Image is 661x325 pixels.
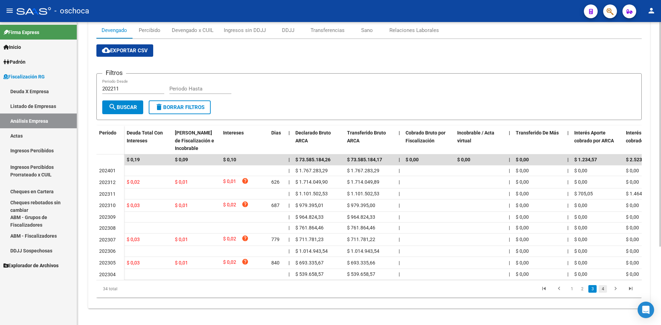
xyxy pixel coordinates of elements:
span: | [288,260,290,266]
span: $ 0,03 [127,260,140,266]
span: | [509,271,510,277]
div: Sano [361,26,373,34]
span: $ 0,00 [457,157,470,162]
span: $ 0,10 [223,157,236,162]
button: Borrar Filtros [149,100,211,114]
span: $ 0,00 [516,203,529,208]
i: help [242,235,249,242]
span: $ 0,00 [574,179,587,185]
span: $ 0,00 [516,248,529,254]
span: $ 0,00 [516,237,529,242]
div: Transferencias [311,26,345,34]
span: $ 0,19 [127,157,140,162]
span: $ 0,00 [574,271,587,277]
span: $ 0,00 [626,168,639,173]
span: $ 0,00 [626,248,639,254]
span: | [288,157,290,162]
span: | [509,179,510,185]
span: 202305 [99,260,116,266]
span: Explorador de Archivos [3,262,59,269]
span: Inicio [3,43,21,51]
datatable-header-cell: | [506,126,513,156]
span: 202308 [99,225,116,231]
span: | [399,225,400,230]
span: | [509,260,510,266]
span: | [567,203,568,208]
span: | [509,237,510,242]
li: page 4 [598,283,608,295]
span: $ 0,00 [626,271,639,277]
span: Firma Express [3,29,39,36]
span: 626 [271,179,280,185]
span: | [288,225,290,230]
span: $ 711.781,23 [295,237,324,242]
span: Declarado Bruto ARCA [295,130,331,143]
span: $ 0,00 [516,214,529,220]
datatable-header-cell: Cobrado Bruto por Fiscalización [403,126,454,156]
span: Interés Aporte cobrado por ARCA [574,130,614,143]
span: $ 1.714.049,89 [347,179,379,185]
span: | [509,157,510,162]
mat-icon: person [647,7,655,15]
span: $ 0,00 [574,248,587,254]
span: $ 705,05 [574,191,593,196]
span: 779 [271,237,280,242]
span: | [509,191,510,196]
span: $ 711.781,22 [347,237,375,242]
div: DDJJ [282,26,294,34]
span: | [399,260,400,266]
span: $ 0,01 [175,179,188,185]
span: $ 0,02 [127,179,140,185]
span: $ 0,00 [574,214,587,220]
div: Devengado [102,26,127,34]
span: $ 1.767.283,29 [347,168,379,173]
span: | [399,179,400,185]
span: | [288,214,290,220]
mat-icon: search [108,103,117,111]
mat-icon: menu [6,7,14,15]
button: Exportar CSV [96,44,153,57]
span: | [567,157,569,162]
datatable-header-cell: Intereses [220,126,269,156]
span: $ 1.234,57 [574,157,597,162]
span: | [567,260,568,266]
span: | [509,203,510,208]
span: | [399,168,400,173]
span: $ 0,00 [626,260,639,266]
span: $ 0,00 [574,168,587,173]
span: | [288,237,290,242]
span: | [399,214,400,220]
a: go to last page [624,285,637,293]
span: $ 0,00 [516,191,529,196]
span: $ 964.824,33 [295,214,324,220]
datatable-header-cell: Dias [269,126,286,156]
span: | [567,237,568,242]
span: 202311 [99,191,116,197]
span: 202306 [99,248,116,254]
span: Intereses [223,130,244,136]
mat-icon: cloud_download [102,46,110,54]
span: 202304 [99,272,116,277]
span: | [399,130,400,136]
span: $ 0,01 [175,237,188,242]
span: $ 693.335,66 [347,260,375,266]
span: | [399,157,400,162]
i: help [242,258,249,265]
span: $ 0,00 [574,225,587,230]
span: 687 [271,203,280,208]
span: | [509,214,510,220]
span: $ 0,02 [223,235,236,244]
span: $ 539.658,57 [295,271,324,277]
datatable-header-cell: Transferido De Más [513,126,565,156]
li: page 1 [567,283,577,295]
span: | [399,271,400,277]
span: $ 0,02 [223,201,236,210]
span: $ 0,03 [127,237,140,242]
span: | [509,130,510,136]
div: 34 total [96,280,204,297]
span: - oschoca [54,3,89,19]
span: $ 0,00 [516,260,529,266]
div: Relaciones Laborales [389,26,439,34]
span: 202310 [99,203,116,208]
span: $ 0,00 [516,225,529,230]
